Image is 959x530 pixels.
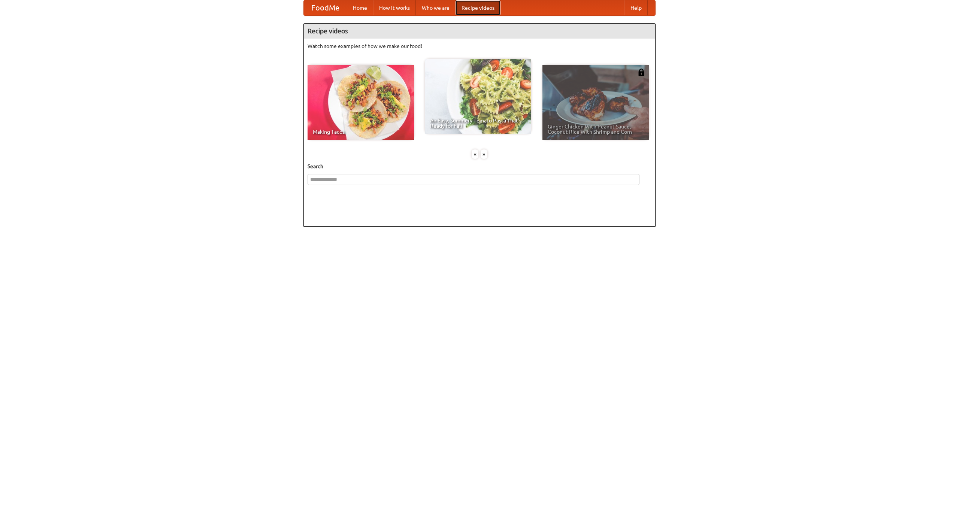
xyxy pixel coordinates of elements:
span: An Easy, Summery Tomato Pasta That's Ready for Fall [430,118,526,128]
h4: Recipe videos [304,24,655,39]
img: 483408.png [638,69,645,76]
p: Watch some examples of how we make our food! [308,42,651,50]
span: Making Tacos [313,129,409,134]
a: Help [624,0,648,15]
a: How it works [373,0,416,15]
a: FoodMe [304,0,347,15]
a: Recipe videos [456,0,500,15]
div: « [472,149,478,159]
div: » [481,149,487,159]
a: Who we are [416,0,456,15]
a: Making Tacos [308,65,414,140]
h5: Search [308,163,651,170]
a: Home [347,0,373,15]
a: An Easy, Summery Tomato Pasta That's Ready for Fall [425,59,531,134]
